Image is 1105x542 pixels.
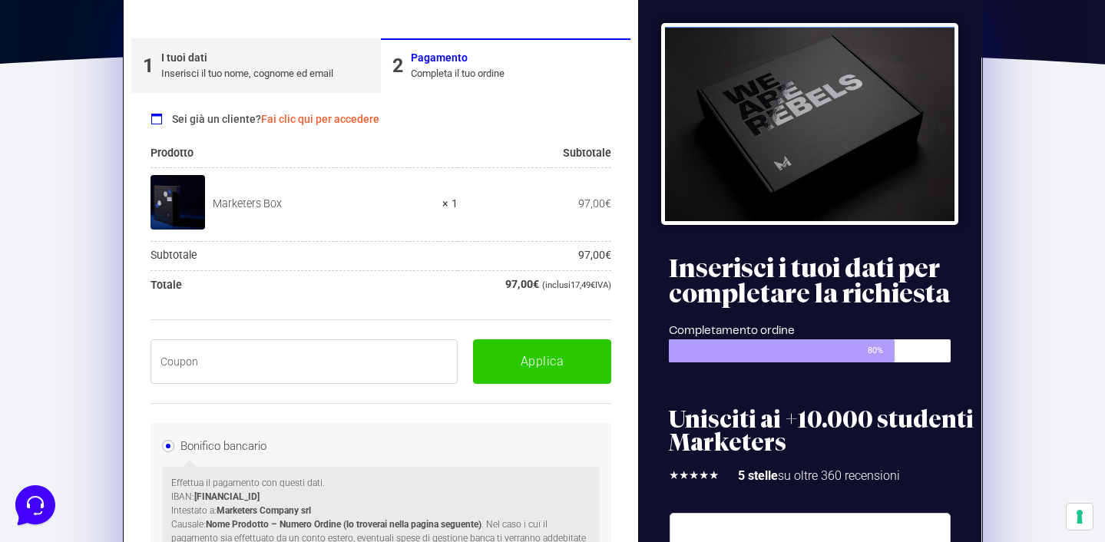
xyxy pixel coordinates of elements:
[100,138,227,150] span: Inizia una conversazione
[442,197,458,212] strong: × 1
[12,482,58,528] iframe: Customerly Messenger Launcher
[237,422,259,436] p: Aiuto
[151,139,458,168] th: Prodotto
[194,491,260,502] strong: [FINANCIAL_ID]
[180,439,266,453] label: Bonifico bancario
[151,270,458,300] th: Totale
[571,279,595,290] span: 17,49
[689,467,699,484] i: ★
[542,279,611,290] small: (inclusi IVA)
[151,175,206,230] img: Marketers Box
[161,50,333,66] div: I tuoi dati
[49,86,80,117] img: dark
[164,190,283,203] a: Apri Centro Assistenza
[458,139,611,168] th: Subtotale
[151,339,458,384] input: Coupon
[25,86,55,117] img: dark
[151,241,458,270] th: Subtotale
[392,51,403,81] div: 2
[25,129,283,160] button: Inizia una conversazione
[161,66,333,81] div: Inserisci il tuo nome, cognome ed email
[12,401,107,436] button: Home
[200,401,295,436] button: Aiuto
[679,467,689,484] i: ★
[591,279,595,290] span: €
[261,113,379,125] a: Fai clic qui per accedere
[74,86,104,117] img: dark
[143,51,154,81] div: 1
[25,61,131,74] span: Le tue conversazioni
[206,519,481,530] strong: Nome Prodotto – Numero Ordine (lo troverai nella pagina seguente)
[381,38,630,93] a: 2PagamentoCompleta il tuo ordine
[25,190,120,203] span: Trova una risposta
[46,422,72,436] p: Home
[133,422,174,436] p: Messaggi
[217,505,311,516] strong: Marketers Company srl
[411,66,505,81] div: Completa il tuo ordine
[213,197,432,212] div: Marketers Box
[605,249,611,261] span: €
[669,408,974,454] h2: Unisciti ai +10.000 studenti Marketers
[669,256,974,306] h2: Inserisci i tuoi dati per completare la richiesta
[605,197,611,210] span: €
[505,278,539,290] bdi: 97,00
[709,467,719,484] i: ★
[669,467,719,484] div: 5/5
[533,278,539,290] span: €
[578,197,611,210] bdi: 97,00
[578,249,611,261] bdi: 97,00
[35,223,251,239] input: Cerca un articolo...
[669,467,679,484] i: ★
[699,467,709,484] i: ★
[107,401,201,436] button: Messaggi
[131,38,381,93] a: 1I tuoi datiInserisci il tuo nome, cognome ed email
[669,326,795,336] span: Completamento ordine
[1067,504,1093,530] button: Le tue preferenze relative al consenso per le tecnologie di tracciamento
[12,12,258,37] h2: Ciao da Marketers 👋
[868,339,895,362] span: 80%
[151,101,612,132] div: Sei già un cliente?
[473,339,611,384] button: Applica
[411,50,505,66] div: Pagamento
